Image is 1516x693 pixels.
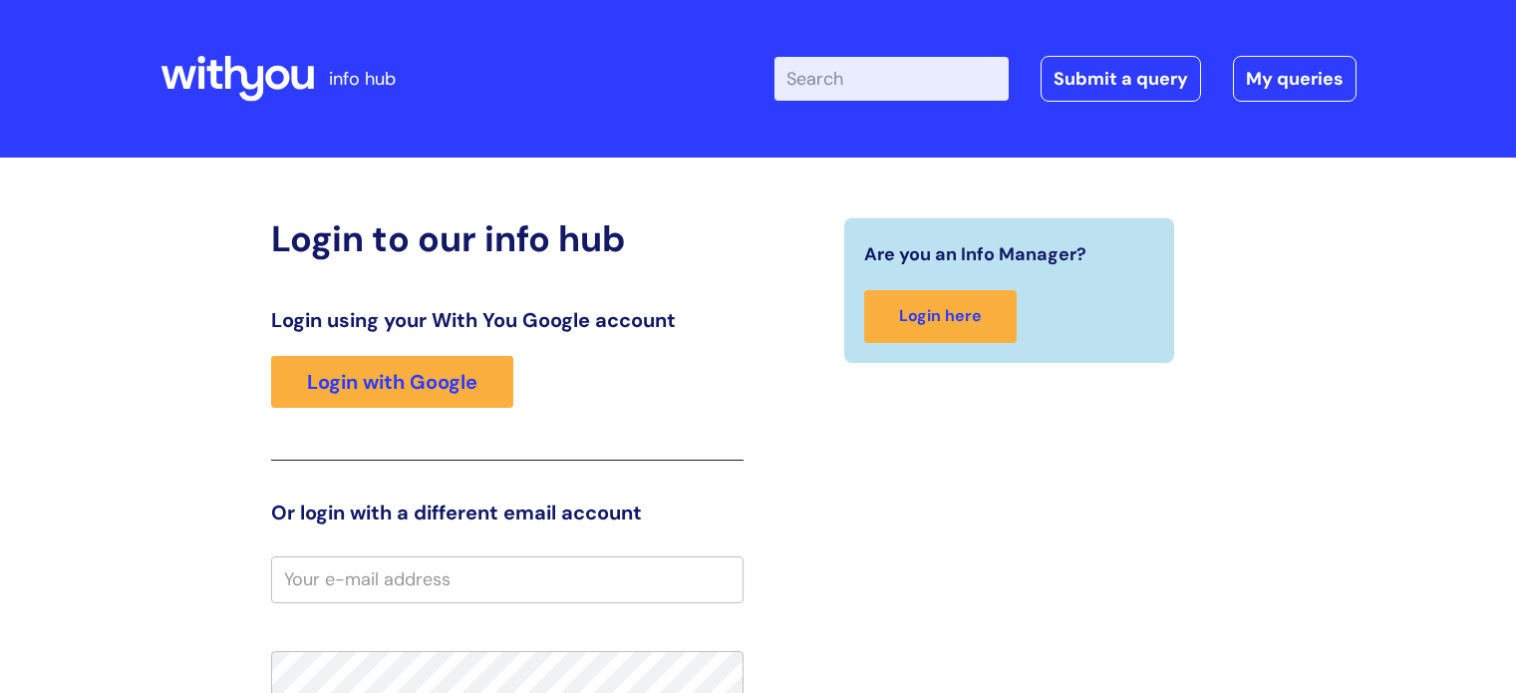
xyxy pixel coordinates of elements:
[271,308,744,332] h3: Login using your With You Google account
[271,356,513,408] a: Login with Google
[864,238,1086,270] span: Are you an Info Manager?
[774,57,1009,101] input: Search
[271,501,744,524] h3: Or login with a different email account
[271,217,744,260] h2: Login to our info hub
[329,63,396,95] p: info hub
[864,290,1017,343] a: Login here
[1233,56,1357,102] a: My queries
[271,556,744,602] input: Your e-mail address
[1041,56,1201,102] a: Submit a query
